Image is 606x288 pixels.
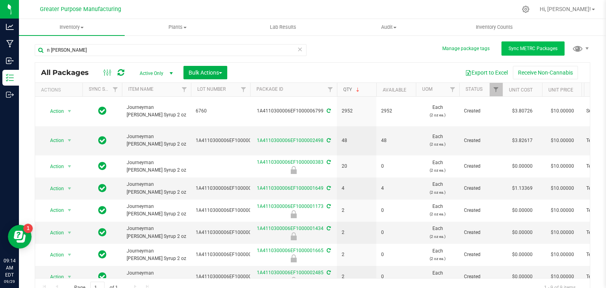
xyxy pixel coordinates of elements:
span: In Sync [98,135,107,146]
div: Actions [41,87,79,93]
span: Each [421,104,454,119]
span: In Sync [98,271,107,282]
span: Journeyman [PERSON_NAME] Syrup 2 oz [127,181,186,196]
span: Bulk Actions [189,69,222,76]
span: Action [43,227,64,238]
span: Created [464,251,498,258]
span: select [65,106,75,117]
inline-svg: Inventory [6,74,14,82]
a: Package ID [256,86,283,92]
a: 1A4110300006EF1000002498 [257,138,324,143]
span: select [65,227,75,238]
span: 2952 [342,107,372,115]
span: Sync from Compliance System [325,204,331,209]
span: 2 [342,207,372,214]
span: Action [43,271,64,282]
p: (2 oz ea.) [421,255,454,262]
a: Qty [343,87,361,92]
span: $10.00000 [547,271,578,282]
span: Action [43,106,64,117]
td: $0.00000 [503,266,542,288]
td: $3.80726 [503,97,542,126]
span: Greater Purpose Manufacturing [40,6,121,13]
span: Created [464,107,498,115]
a: UOM [422,86,432,92]
span: $10.00000 [547,249,578,260]
p: (2 oz ea.) [421,140,454,148]
span: $10.00000 [547,135,578,146]
a: 1A4110300006EF1000001665 [257,248,324,253]
span: 0 [381,273,411,281]
a: Filter [490,83,503,96]
inline-svg: Outbound [6,91,14,99]
span: 1A4110300006EF1000001419 [196,229,262,236]
a: Filter [109,83,122,96]
span: Inventory Counts [465,24,524,31]
div: Manage settings [521,6,531,13]
span: Action [43,249,64,260]
span: In Sync [98,227,107,238]
span: Created [464,229,498,236]
p: (2 oz ea.) [421,166,454,174]
span: Sync METRC Packages [509,46,557,51]
span: $10.00000 [547,227,578,238]
span: Clear [297,44,303,54]
span: 2952 [381,107,411,115]
span: In Sync [98,249,107,260]
button: Receive Non-Cannabis [513,66,578,79]
p: 09:14 AM EDT [4,257,15,279]
span: 2 [342,229,372,236]
a: Filter [237,83,250,96]
p: (2 oz ea.) [421,210,454,218]
span: Each [421,133,454,148]
span: Each [421,159,454,174]
span: Inventory [19,24,125,31]
div: Quarantine Lock [249,254,338,262]
td: $1.13369 [503,178,542,199]
td: $0.00000 [503,222,542,244]
a: Unit Price [548,87,573,93]
span: Created [464,137,498,144]
span: Created [464,273,498,281]
span: 4 [342,185,372,192]
span: In Sync [98,205,107,216]
span: 4 [381,185,411,192]
span: Action [43,135,64,146]
span: Each [421,269,454,284]
span: 20 [342,163,372,170]
span: select [65,271,75,282]
span: Sync from Compliance System [325,270,331,275]
span: Each [421,203,454,218]
a: Filter [446,83,459,96]
span: Lab Results [259,24,307,31]
p: (2 oz ea.) [421,189,454,196]
a: Sync Status [89,86,119,92]
input: Search Package ID, Item Name, SKU, Lot or Part Number... [35,44,307,56]
a: Available [383,87,406,93]
button: Export to Excel [460,66,513,79]
span: select [65,161,75,172]
a: Filter [324,83,337,96]
a: 1A4110300006EF1000001173 [257,204,324,209]
span: Journeyman [PERSON_NAME] Syrup 2 oz [127,203,186,218]
span: $10.00000 [547,205,578,216]
a: Unit Cost [509,87,533,93]
a: Inventory Counts [441,19,547,36]
span: Created [464,207,498,214]
span: Journeyman [PERSON_NAME] Syrup 2 oz [127,104,186,119]
span: Journeyman [PERSON_NAME] Syrup 2 oz [127,133,186,148]
a: 1A4110300006EF1000000383 [257,159,324,165]
iframe: Resource center [8,225,32,249]
span: Sync from Compliance System [325,248,331,253]
inline-svg: Manufacturing [6,40,14,48]
a: Inventory [19,19,125,36]
td: $0.00000 [503,244,542,266]
span: $10.00000 [547,105,578,117]
div: 1A4110300006EF1000006799 [249,107,338,115]
div: Quarantine Lock [249,210,338,218]
span: 0 [381,229,411,236]
span: Action [43,161,64,172]
p: (2 oz ea.) [421,277,454,284]
div: Quarantine Lock [249,166,338,174]
span: select [65,205,75,216]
